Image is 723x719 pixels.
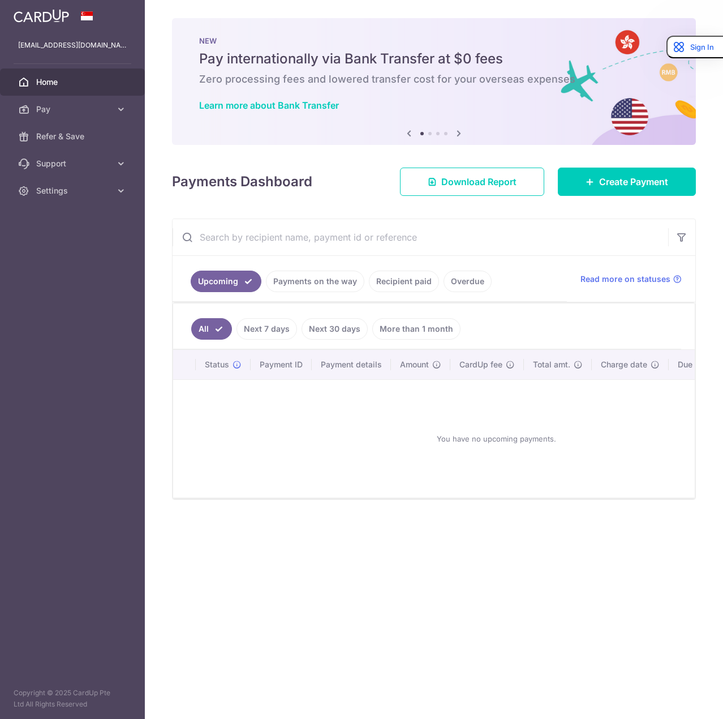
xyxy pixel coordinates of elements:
[205,359,229,370] span: Status
[444,271,492,292] a: Overdue
[400,359,429,370] span: Amount
[199,72,669,86] h6: Zero processing fees and lowered transfer cost for your overseas expenses
[36,131,111,142] span: Refer & Save
[558,168,696,196] a: Create Payment
[302,318,368,340] a: Next 30 days
[678,359,712,370] span: Due date
[312,350,391,379] th: Payment details
[580,273,682,285] a: Read more on statuses
[14,9,69,23] img: CardUp
[580,273,670,285] span: Read more on statuses
[199,100,339,111] a: Learn more about Bank Transfer
[601,359,647,370] span: Charge date
[191,271,261,292] a: Upcoming
[236,318,297,340] a: Next 7 days
[441,175,517,189] span: Download Report
[36,104,111,115] span: Pay
[369,271,439,292] a: Recipient paid
[172,172,312,192] h4: Payments Dashboard
[599,175,668,189] span: Create Payment
[173,219,668,255] input: Search by recipient name, payment id or reference
[191,318,232,340] a: All
[459,359,502,370] span: CardUp fee
[36,76,111,88] span: Home
[533,359,570,370] span: Total amt.
[266,271,364,292] a: Payments on the way
[36,185,111,196] span: Settings
[18,40,127,51] p: [EMAIL_ADDRESS][DOMAIN_NAME]
[36,158,111,169] span: Support
[172,18,696,145] img: Bank transfer banner
[251,350,312,379] th: Payment ID
[372,318,461,340] a: More than 1 month
[199,36,669,45] p: NEW
[400,168,544,196] a: Download Report
[199,50,669,68] h5: Pay internationally via Bank Transfer at $0 fees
